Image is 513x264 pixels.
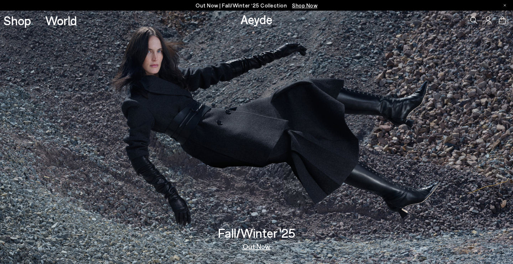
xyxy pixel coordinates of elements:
a: World [45,14,77,27]
p: Out Now | Fall/Winter ‘25 Collection [196,1,317,10]
a: Shop [4,14,31,27]
a: Out Now [243,243,270,250]
h3: Fall/Winter '25 [218,227,295,239]
span: Navigate to /collections/new-in [292,2,317,9]
span: 0 [506,18,509,22]
a: 0 [499,16,506,24]
a: Aeyde [240,12,273,27]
